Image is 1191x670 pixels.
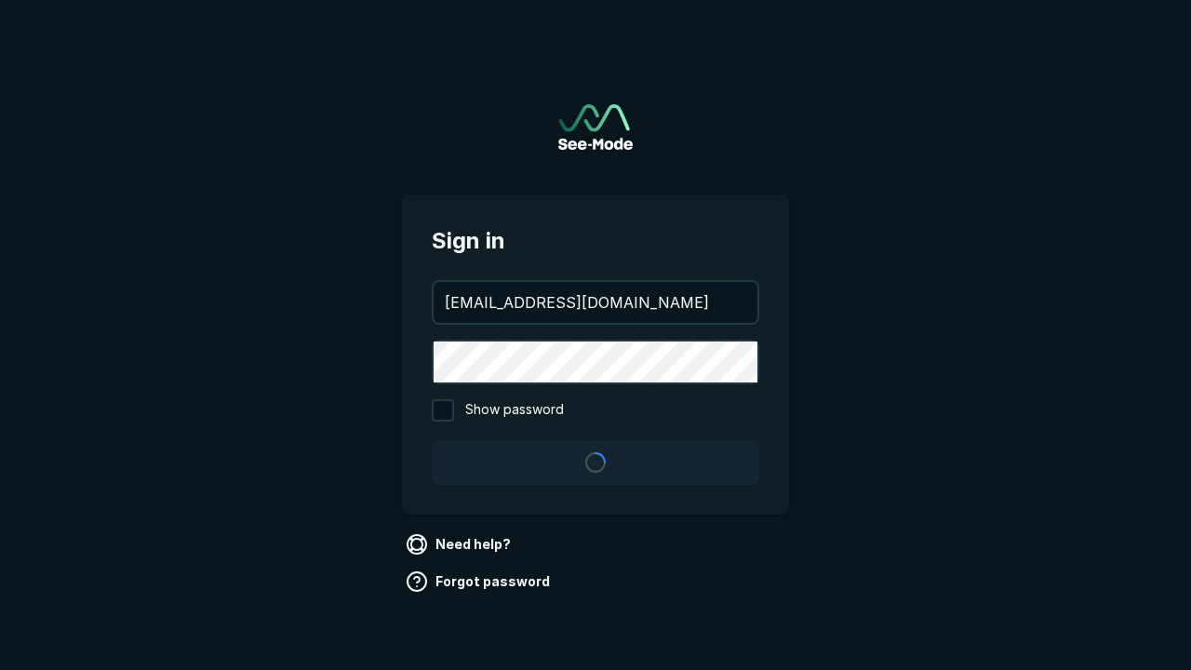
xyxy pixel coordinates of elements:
input: your@email.com [434,282,757,323]
a: Need help? [402,529,518,559]
a: Go to sign in [558,104,633,150]
span: Sign in [432,224,759,258]
span: Show password [465,399,564,422]
img: See-Mode Logo [558,104,633,150]
a: Forgot password [402,567,557,596]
